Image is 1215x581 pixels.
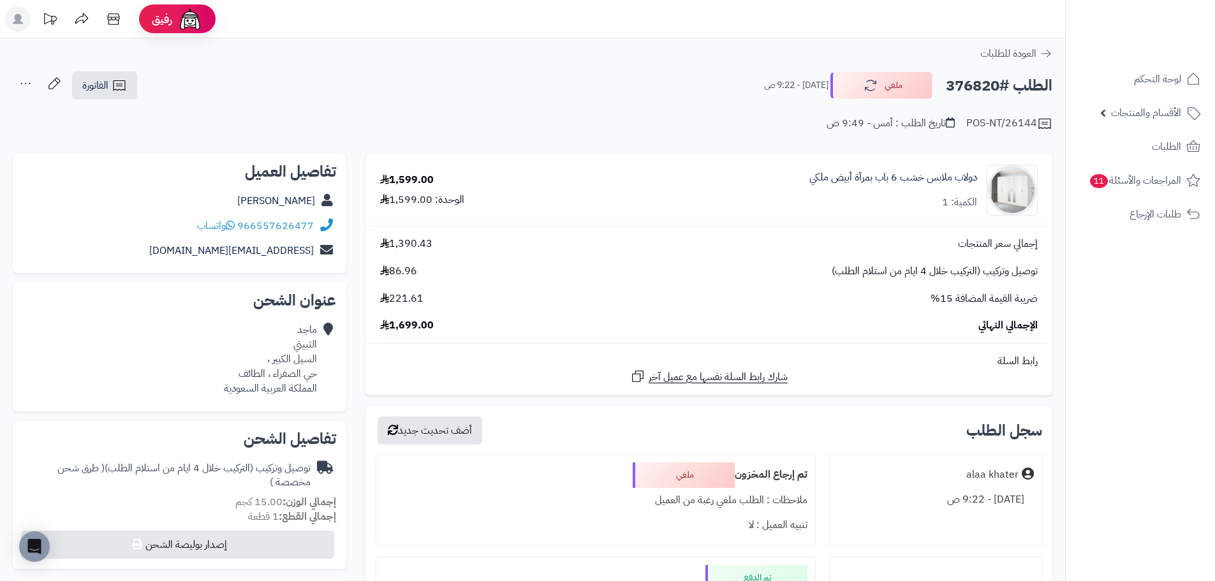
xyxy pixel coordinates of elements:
a: دولاب ملابس خشب 6 باب بمرآة أبيض ملكي [809,170,977,185]
a: لوحة التحكم [1073,64,1207,94]
a: المراجعات والأسئلة11 [1073,165,1207,196]
span: العودة للطلبات [980,46,1036,61]
span: الأقسام والمنتجات [1111,104,1181,122]
div: alaa khater [966,467,1019,482]
span: شارك رابط السلة نفسها مع عميل آخر [649,370,788,385]
span: 1,699.00 [380,318,434,333]
span: الفاتورة [82,78,108,93]
a: تحديثات المنصة [34,6,66,35]
div: ملغي [633,462,735,488]
button: أضف تحديث جديد [378,416,482,445]
span: رفيق [152,11,172,27]
span: إجمالي سعر المنتجات [958,237,1038,251]
a: الفاتورة [72,71,137,99]
span: طلبات الإرجاع [1130,205,1181,223]
strong: إجمالي الوزن: [283,494,336,510]
small: 15.00 كجم [235,494,336,510]
a: الطلبات [1073,131,1207,162]
img: 1733065410-1-90x90.jpg [987,165,1037,216]
div: رابط السلة [371,354,1047,369]
div: الكمية: 1 [942,195,977,210]
small: [DATE] - 9:22 ص [764,79,828,92]
div: POS-NT/26144 [966,116,1052,131]
button: ملغي [830,72,932,99]
a: طلبات الإرجاع [1073,199,1207,230]
img: ai-face.png [177,6,203,32]
h3: سجل الطلب [966,423,1042,438]
span: توصيل وتركيب (التركيب خلال 4 ايام من استلام الطلب) [832,264,1038,279]
a: شارك رابط السلة نفسها مع عميل آخر [630,369,788,385]
div: تاريخ الطلب : أمس - 9:49 ص [827,116,955,131]
span: 221.61 [380,291,423,306]
div: الوحدة: 1,599.00 [380,193,464,207]
a: العودة للطلبات [980,46,1052,61]
span: 11 [1090,174,1108,188]
span: الطلبات [1152,138,1181,156]
div: ماجد الثبيتي السيل الكبير ، حي الصفراء ، الطائف المملكة العربية السعودية [224,323,317,395]
span: ضريبة القيمة المضافة 15% [931,291,1038,306]
button: إصدار بوليصة الشحن [21,531,334,559]
div: تنبيه العميل : لا [384,513,807,538]
h2: تفاصيل الشحن [23,431,336,446]
span: ( طرق شحن مخصصة ) [57,460,311,490]
div: توصيل وتركيب (التركيب خلال 4 ايام من استلام الطلب) [23,461,311,490]
div: Open Intercom Messenger [19,531,50,562]
span: المراجعات والأسئلة [1089,172,1181,189]
span: الإجمالي النهائي [978,318,1038,333]
a: 966557626477 [237,218,314,233]
b: تم إرجاع المخزون [735,467,807,482]
small: 1 قطعة [248,509,336,524]
a: [EMAIL_ADDRESS][DOMAIN_NAME] [149,243,314,258]
a: [PERSON_NAME] [237,193,315,209]
h2: الطلب #376820 [946,73,1052,99]
span: 1,390.43 [380,237,432,251]
a: واتساب [197,218,235,233]
div: [DATE] - 9:22 ص [837,487,1034,512]
div: 1,599.00 [380,173,434,188]
h2: عنوان الشحن [23,293,336,308]
span: 86.96 [380,264,417,279]
strong: إجمالي القطع: [279,509,336,524]
div: ملاحظات : الطلب ملغي رغبة من العميل [384,488,807,513]
span: لوحة التحكم [1134,70,1181,88]
h2: تفاصيل العميل [23,164,336,179]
